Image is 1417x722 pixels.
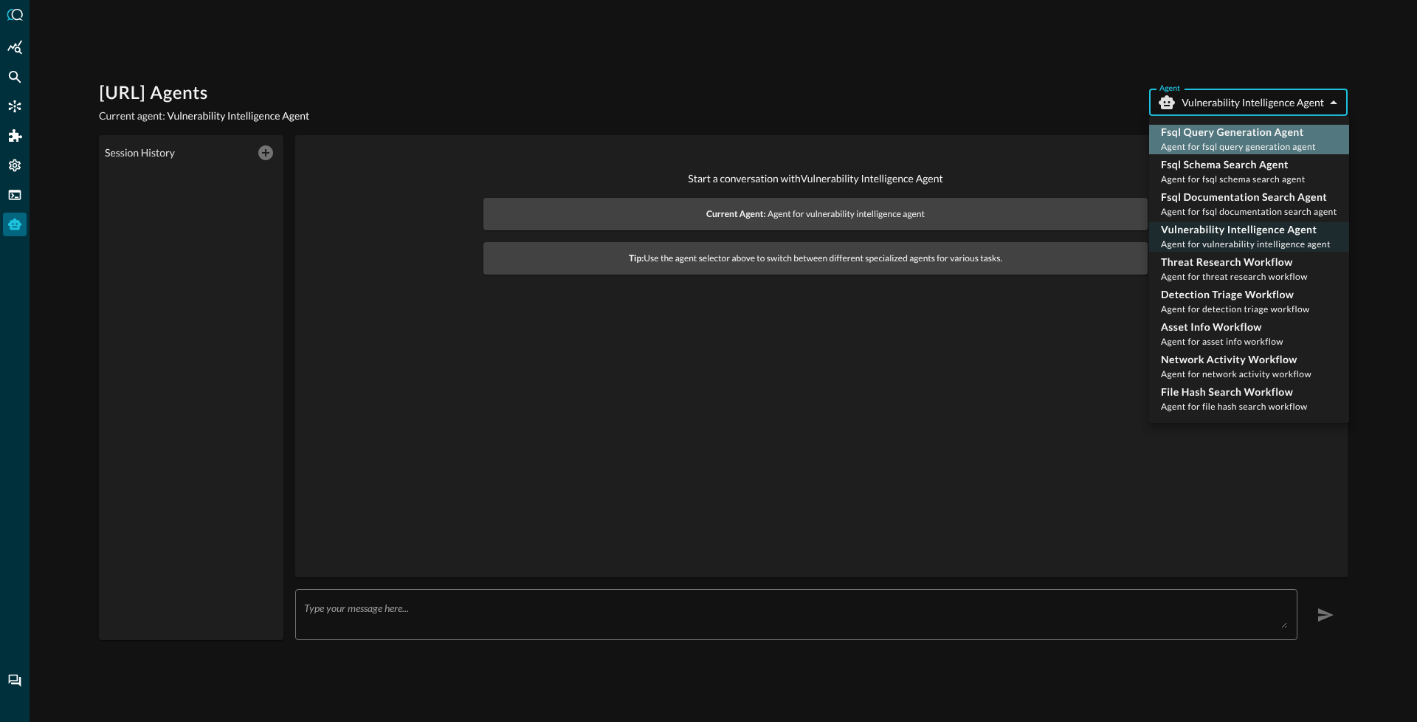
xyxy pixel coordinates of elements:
p: Fsql Documentation Search Agent [1161,190,1337,204]
p: Vulnerability Intelligence Agent [1161,222,1331,237]
span: Agent for file hash search workflow [1161,401,1308,412]
p: Asset Info Workflow [1161,320,1283,334]
p: Fsql Query Generation Agent [1161,125,1316,140]
span: Agent for asset info workflow [1161,336,1283,347]
span: Agent for fsql query generation agent [1161,141,1316,152]
p: Fsql Schema Search Agent [1161,157,1306,172]
p: Detection Triage Workflow [1161,287,1310,302]
span: Agent for threat research workflow [1161,271,1308,282]
span: Agent for detection triage workflow [1161,303,1310,314]
p: Threat Research Workflow [1161,255,1308,269]
span: Agent for fsql schema search agent [1161,173,1306,185]
p: Network Activity Workflow [1161,352,1311,367]
span: Agent for fsql documentation search agent [1161,206,1337,217]
p: File Hash Search Workflow [1161,385,1308,399]
span: Agent for vulnerability intelligence agent [1161,238,1331,250]
span: Agent for network activity workflow [1161,368,1311,379]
